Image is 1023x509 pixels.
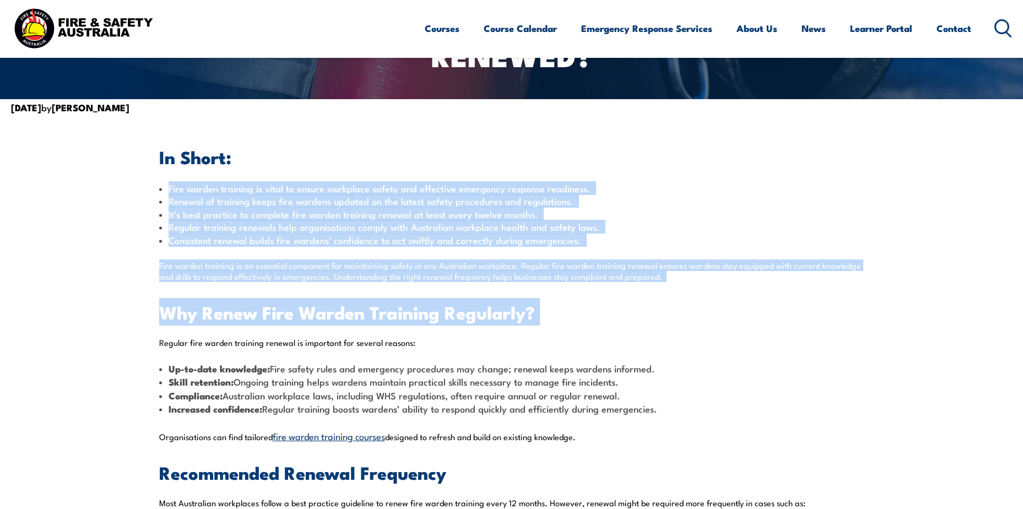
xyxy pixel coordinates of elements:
a: About Us [737,14,777,43]
span: Fire warden training is vital to ensure workplace safety and effective emergency response readiness. [169,181,591,195]
span: Recommended Renewal Frequency [159,458,446,486]
strong: [PERSON_NAME] [52,100,129,115]
span: Regular fire warden training renewal is important for several reasons: [159,337,415,348]
strong: [DATE] [11,100,41,115]
span: Increased confidence: [169,402,262,416]
span: Why Renew Fire Warden Training Regularly? [159,298,535,326]
span: designed to refresh and build on existing knowledge. [385,431,576,442]
span: Australian workplace laws, including WHS regulations, often require annual or regular renewal. [223,388,620,402]
span: Organisations can find tailored [159,431,273,442]
a: Emergency Response Services [581,14,712,43]
span: by [11,100,129,114]
span: Up-to-date knowledge: [169,361,270,376]
span: Consistent renewal builds fire wardens’ confidence to act swiftly and correctly during emergencies. [169,233,581,247]
span: It’s best practice to complete fire warden training renewal at least every twelve months. [169,207,538,221]
a: Course Calendar [484,14,557,43]
a: fire warden training courses [273,429,385,442]
span: Compliance: [169,388,223,403]
span: Regular training renewals help organisations comply with Australian workplace health and safety l... [169,220,600,234]
span: Fire warden training is an essential component for maintaining safety in any Australian workplace... [159,259,861,282]
a: Contact [937,14,971,43]
span: Skill retention: [169,375,234,389]
a: Learner Portal [850,14,912,43]
span: In Short: [159,143,231,170]
a: Courses [425,14,459,43]
a: News [802,14,826,43]
span: Renewal of training keeps fire wardens updated on the latest safety procedures and regulations. [169,194,573,208]
span: Fire safety rules and emergency procedures may change; renewal keeps wardens informed. [270,361,655,375]
span: Most Australian workplaces follow a best practice guideline to renew fire warden training every 1... [159,497,805,508]
span: Regular training boosts wardens’ ability to respond quickly and efficiently during emergencies. [262,402,657,415]
span: Ongoing training helps wardens maintain practical skills necessary to manage fire incidents. [234,375,619,388]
